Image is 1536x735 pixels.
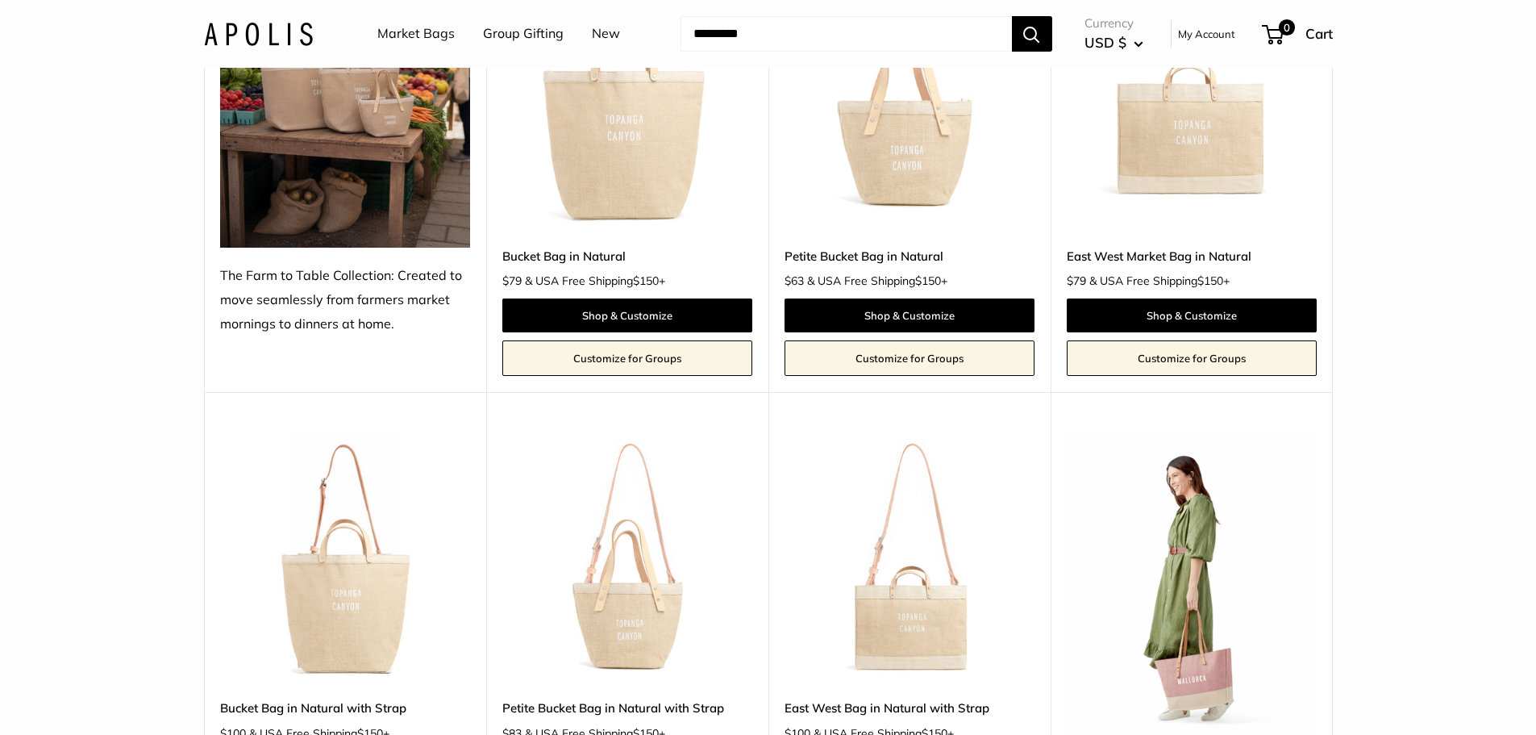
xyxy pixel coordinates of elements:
span: $150 [633,274,659,288]
span: USD $ [1084,34,1126,51]
a: Petite Bucket Bag in Natural with StrapPetite Bucket Bag in Natural with Strap [502,432,752,683]
div: The Farm to Table Collection: Created to move seamlessly from farmers market mornings to dinners ... [220,264,470,336]
img: Apolis [204,22,313,45]
img: Bucket Bag in Natural with Strap [220,432,470,683]
span: & USA Free Shipping + [525,275,665,286]
a: Group Gifting [483,22,564,46]
a: 0 Cart [1263,21,1333,47]
input: Search... [681,16,1012,52]
a: Petite Bucket Bag in Natural with Strap [502,699,752,717]
span: $150 [1197,274,1223,288]
a: Bucket Bag in Natural with StrapBucket Bag in Natural with Strap [220,432,470,683]
a: Market Bags [377,22,455,46]
a: Customize for Groups [502,340,752,376]
a: Customize for Groups [1067,340,1317,376]
span: $79 [1067,274,1086,288]
span: Currency [1084,12,1143,35]
a: Customize for Groups [785,340,1034,376]
span: $63 [785,274,804,288]
a: New [592,22,620,46]
button: Search [1012,16,1052,52]
button: USD $ [1084,30,1143,56]
a: Shop & Customize [785,299,1034,332]
img: Petite Bucket Bag in Natural with Strap [502,432,752,683]
span: 0 [1278,19,1294,35]
a: Bucket Bag in Natural with Strap [220,699,470,717]
a: Shop & Customize [1067,299,1317,332]
a: Petite Bucket Bag in Natural [785,247,1034,265]
a: My Account [1178,24,1235,44]
span: $79 [502,274,522,288]
img: East West Bag in Natural with Strap [785,432,1034,683]
a: East West Bag in Natural with StrapEast West Bag in Natural with Strap [785,432,1034,683]
span: $150 [915,274,941,288]
a: Shop & Customize [502,299,752,332]
span: Cart [1305,25,1333,42]
a: Bucket Bag in Natural [502,247,752,265]
a: East West Market Bag in Natural [1067,247,1317,265]
span: & USA Free Shipping + [807,275,947,286]
span: & USA Free Shipping + [1089,275,1230,286]
a: East West Bag in Natural with Strap [785,699,1034,717]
